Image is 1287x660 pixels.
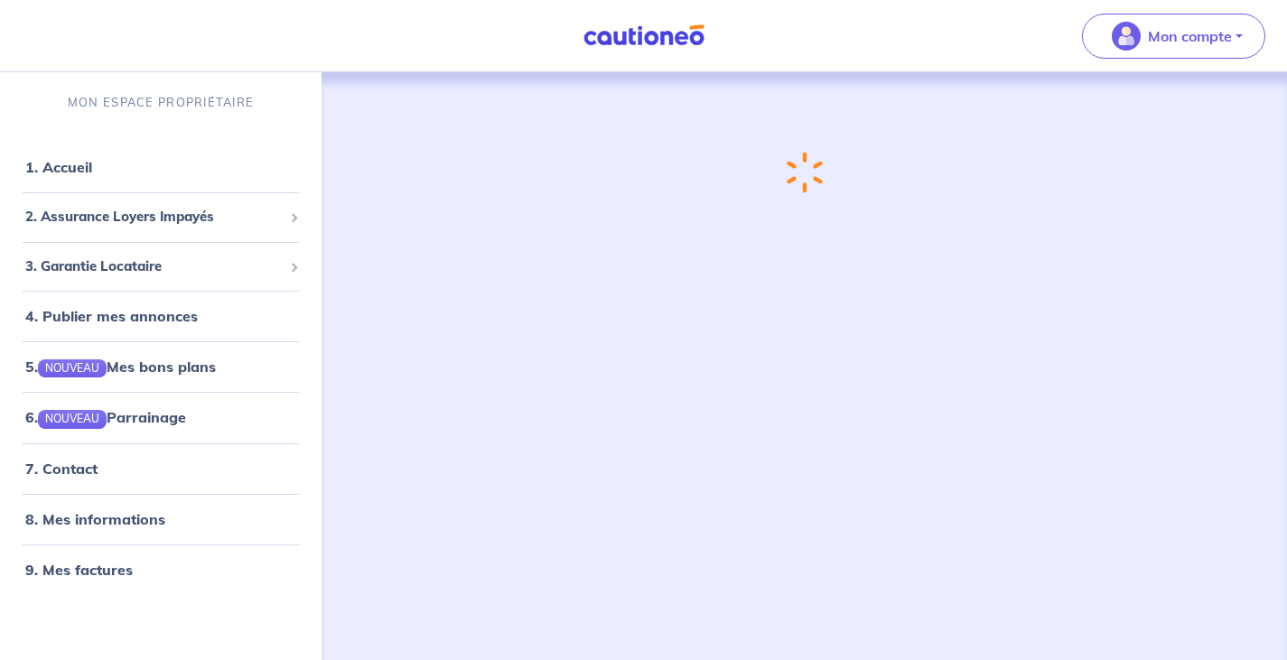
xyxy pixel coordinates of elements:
div: 6.NOUVEAUParrainage [7,399,314,435]
a: 9. Mes factures [25,561,133,579]
div: 2. Assurance Loyers Impayés [7,200,314,235]
p: MON ESPACE PROPRIÉTAIRE [68,94,254,111]
div: 3. Garantie Locataire [7,249,314,284]
img: loading-spinner [787,152,823,193]
span: 3. Garantie Locataire [25,256,283,277]
div: 1. Accueil [7,149,314,185]
a: 5.NOUVEAUMes bons plans [25,358,216,376]
button: illu_account_valid_menu.svgMon compte [1082,14,1265,59]
a: 8. Mes informations [25,510,165,528]
div: 8. Mes informations [7,501,314,537]
img: Cautioneo [576,24,712,47]
a: 7. Contact [25,460,98,478]
a: 1. Accueil [25,158,92,176]
a: 4. Publier mes annonces [25,307,198,325]
img: illu_account_valid_menu.svg [1112,22,1141,51]
p: Mon compte [1148,25,1232,47]
div: 9. Mes factures [7,552,314,588]
a: 6.NOUVEAUParrainage [25,408,186,426]
div: 5.NOUVEAUMes bons plans [7,349,314,385]
div: 4. Publier mes annonces [7,298,314,334]
span: 2. Assurance Loyers Impayés [25,207,283,228]
div: 7. Contact [7,451,314,487]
